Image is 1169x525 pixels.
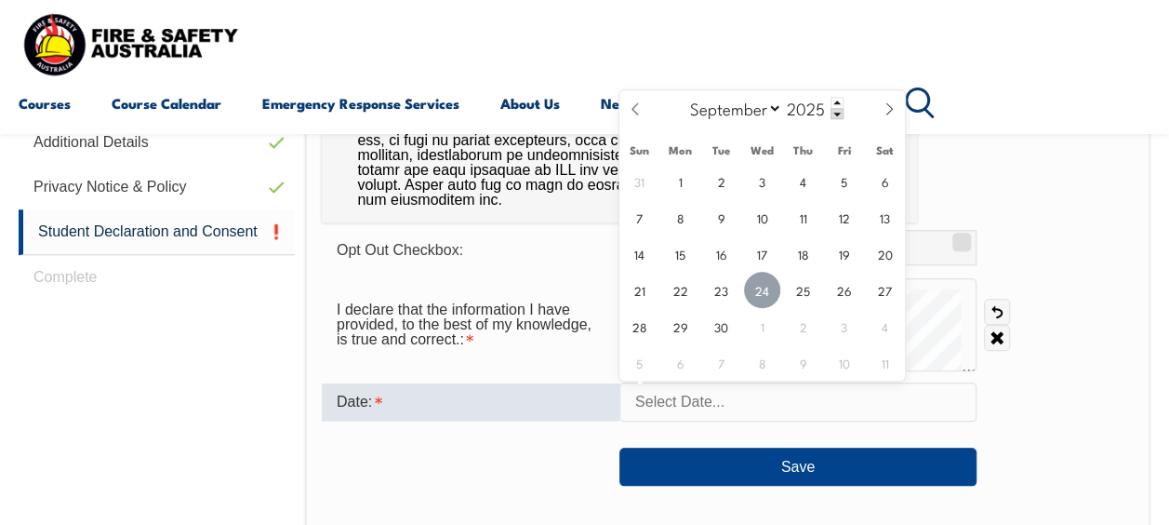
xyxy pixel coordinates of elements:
div: I declare that the information I have provided, to the best of my knowledge, is true and correct.... [322,292,619,357]
span: September 3, 2025 [744,163,780,199]
span: Wed [742,144,783,156]
span: September 15, 2025 [662,236,698,272]
a: Learner Portal [678,81,773,126]
a: Privacy Notice & Policy [19,165,295,209]
a: News [601,81,637,126]
span: Thu [783,144,824,156]
input: Year [782,97,844,119]
span: September 25, 2025 [785,272,821,308]
a: Course Calendar [112,81,221,126]
span: September 2, 2025 [703,163,739,199]
a: Clear [984,325,1010,351]
span: September 12, 2025 [826,199,862,236]
span: September 6, 2025 [867,163,903,199]
span: Sun [619,144,660,156]
span: September 26, 2025 [826,272,862,308]
span: October 10, 2025 [826,344,862,381]
span: September 24, 2025 [744,272,780,308]
span: September 30, 2025 [703,308,739,344]
span: September 22, 2025 [662,272,698,308]
span: August 31, 2025 [621,163,658,199]
div: Date is required. [322,384,619,421]
span: October 2, 2025 [785,308,821,344]
span: October 7, 2025 [703,344,739,381]
span: October 9, 2025 [785,344,821,381]
span: September 9, 2025 [703,199,739,236]
a: Student Declaration and Consent [19,209,295,255]
span: Sat [864,144,905,156]
span: October 8, 2025 [744,344,780,381]
span: September 11, 2025 [785,199,821,236]
a: Courses [19,81,71,126]
span: September 5, 2025 [826,163,862,199]
span: September 21, 2025 [621,272,658,308]
span: September 8, 2025 [662,199,698,236]
span: October 5, 2025 [621,344,658,381]
span: September 23, 2025 [703,272,739,308]
a: Additional Details [19,120,295,165]
span: Tue [701,144,742,156]
span: September 20, 2025 [867,236,903,272]
span: September 28, 2025 [621,308,658,344]
span: September 18, 2025 [785,236,821,272]
span: October 11, 2025 [867,344,903,381]
span: October 1, 2025 [744,308,780,344]
select: Month [681,96,782,120]
span: October 6, 2025 [662,344,698,381]
span: September 14, 2025 [621,236,658,272]
a: Contact [814,81,865,126]
span: Opt Out Checkbox: [337,242,463,258]
span: September 16, 2025 [703,236,739,272]
span: September 4, 2025 [785,163,821,199]
span: September 17, 2025 [744,236,780,272]
span: Fri [824,144,865,156]
button: Save [619,448,976,485]
span: September 27, 2025 [867,272,903,308]
a: About Us [500,81,560,126]
span: September 19, 2025 [826,236,862,272]
span: October 3, 2025 [826,308,862,344]
span: September 7, 2025 [621,199,658,236]
a: Undo [984,299,1010,325]
span: September 10, 2025 [744,199,780,236]
span: September 29, 2025 [662,308,698,344]
span: Mon [660,144,701,156]
a: Emergency Response Services [262,81,459,126]
span: October 4, 2025 [867,308,903,344]
span: September 1, 2025 [662,163,698,199]
input: Select Date... [619,383,976,422]
span: September 13, 2025 [867,199,903,236]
